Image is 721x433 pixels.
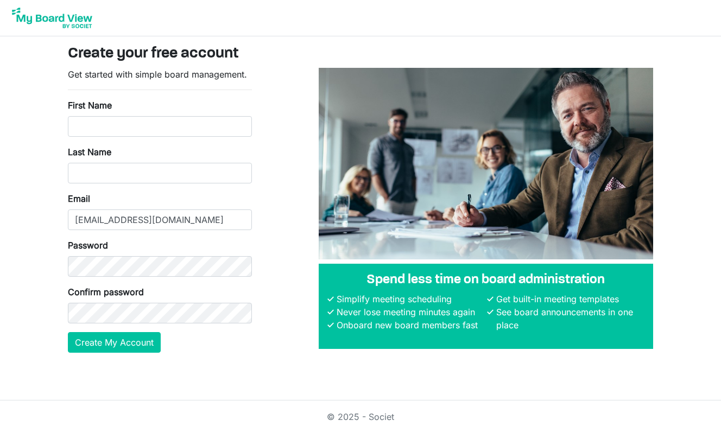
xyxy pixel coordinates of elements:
[334,319,485,332] li: Onboard new board members fast
[319,68,653,259] img: A photograph of board members sitting at a table
[494,305,644,332] li: See board announcements in one place
[68,192,90,205] label: Email
[9,4,96,31] img: My Board View Logo
[68,45,653,63] h3: Create your free account
[334,305,485,319] li: Never lose meeting minutes again
[327,272,644,288] h4: Spend less time on board administration
[68,145,111,158] label: Last Name
[68,332,161,353] button: Create My Account
[68,69,247,80] span: Get started with simple board management.
[68,99,112,112] label: First Name
[327,411,394,422] a: © 2025 - Societ
[68,285,144,298] label: Confirm password
[494,292,644,305] li: Get built-in meeting templates
[334,292,485,305] li: Simplify meeting scheduling
[68,239,108,252] label: Password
